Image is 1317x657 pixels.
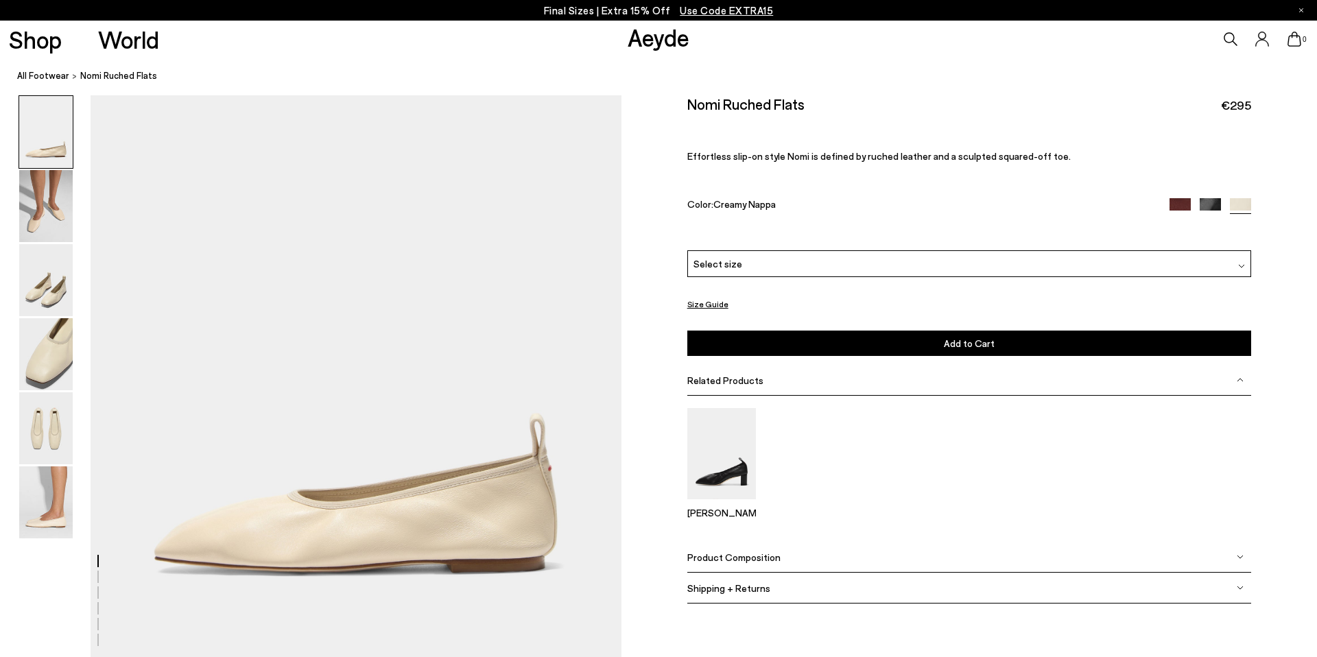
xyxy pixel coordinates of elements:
[1288,32,1301,47] a: 0
[687,296,728,313] button: Size Guide
[687,582,770,594] span: Shipping + Returns
[1221,97,1251,114] span: €295
[19,170,73,242] img: Nomi Ruched Flats - Image 2
[19,392,73,464] img: Nomi Ruched Flats - Image 5
[9,27,62,51] a: Shop
[1237,553,1244,560] img: svg%3E
[944,337,995,349] span: Add to Cart
[687,507,756,518] p: [PERSON_NAME]
[687,551,781,563] span: Product Composition
[687,95,805,112] h2: Nomi Ruched Flats
[1301,36,1308,43] span: 0
[680,4,773,16] span: Navigate to /collections/ss25-final-sizes
[687,150,1251,162] p: Effortless slip-on style Nomi is defined by ruched leather and a sculpted squared-off toe.
[628,23,689,51] a: Aeyde
[19,318,73,390] img: Nomi Ruched Flats - Image 4
[19,96,73,168] img: Nomi Ruched Flats - Image 1
[98,27,159,51] a: World
[17,69,69,83] a: All Footwear
[1237,377,1244,383] img: svg%3E
[1237,584,1244,591] img: svg%3E
[687,198,1151,214] div: Color:
[687,490,756,518] a: Narissa Ruched Pumps [PERSON_NAME]
[17,58,1317,95] nav: breadcrumb
[80,69,157,83] span: Nomi Ruched Flats
[19,244,73,316] img: Nomi Ruched Flats - Image 3
[544,2,774,19] p: Final Sizes | Extra 15% Off
[693,256,742,271] span: Select size
[687,331,1251,356] button: Add to Cart
[687,374,763,386] span: Related Products
[687,408,756,499] img: Narissa Ruched Pumps
[713,198,776,210] span: Creamy Nappa
[19,466,73,538] img: Nomi Ruched Flats - Image 6
[1238,263,1245,270] img: svg%3E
